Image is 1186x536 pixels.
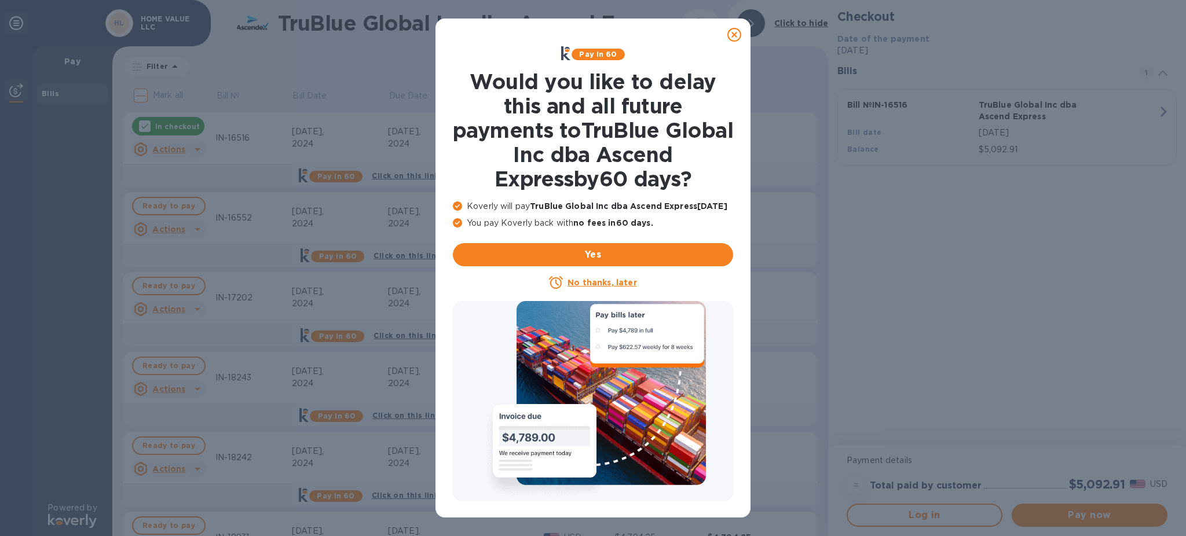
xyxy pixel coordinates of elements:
u: No thanks, later [568,278,636,287]
b: Pay in 60 [579,50,617,58]
b: TruBlue Global Inc dba Ascend Express [DATE] [530,201,727,211]
button: Yes [453,243,733,266]
h1: Would you like to delay this and all future payments to TruBlue Global Inc dba Ascend Express by ... [453,69,733,191]
p: You pay Koverly back with [453,217,733,229]
p: Koverly will pay [453,200,733,212]
span: Yes [462,248,724,262]
b: no fees in 60 days . [573,218,653,227]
